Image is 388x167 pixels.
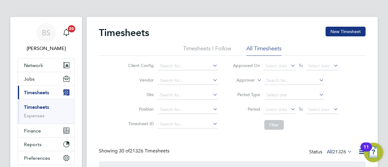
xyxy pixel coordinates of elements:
[24,142,42,147] span: Reports
[18,99,74,124] div: Timesheets
[119,148,169,154] span: 21326 Timesheets
[158,76,218,85] input: Search for...
[126,121,154,126] label: Timesheet ID
[24,155,50,161] span: Preferences
[24,128,41,134] span: Finance
[265,107,287,112] span: Select date
[68,25,75,32] span: 20
[308,107,330,112] span: Select date
[60,23,72,42] a: 20
[126,92,154,97] label: Site
[126,77,154,83] label: Vendor
[158,62,218,70] input: Search for...
[126,106,154,112] label: Position
[233,106,260,112] label: Period
[24,113,45,119] a: Expenses
[297,62,305,69] span: To
[265,63,287,68] span: Select date
[158,120,218,129] input: Search for...
[18,124,74,137] button: Finance
[264,91,324,99] input: Select one
[264,120,284,130] button: Filter
[158,105,218,114] input: Search for...
[18,86,74,99] button: Timesheets
[308,63,330,68] span: Select date
[309,148,353,156] div: Status
[18,138,74,151] button: Reports
[99,148,171,154] div: Showing
[18,151,74,165] button: Preferences
[228,77,255,83] label: Approver
[42,29,50,37] span: BS
[246,45,282,56] li: All Timesheets
[24,90,49,95] span: Timesheets
[327,149,352,155] label: All
[99,27,149,39] h2: Timesheets
[264,76,324,85] input: Search for...
[333,149,346,155] span: 21326
[364,143,383,162] button: Open Resource Center, 11 new notifications
[126,63,154,68] label: Client Config
[119,148,130,154] span: 30 of
[233,63,260,68] label: Approved On
[24,104,49,110] a: Timesheets
[18,58,74,72] button: Network
[158,91,218,99] input: Search for...
[297,105,305,113] span: To
[363,147,369,155] div: 11
[24,62,43,68] span: Network
[18,45,75,52] span: Beth Seddon
[326,27,366,36] button: New Timesheet
[233,92,260,97] label: Period Type
[18,72,74,85] button: Jobs
[183,45,231,56] li: Timesheets I Follow
[24,76,35,82] span: Jobs
[18,23,75,52] a: BS[PERSON_NAME]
